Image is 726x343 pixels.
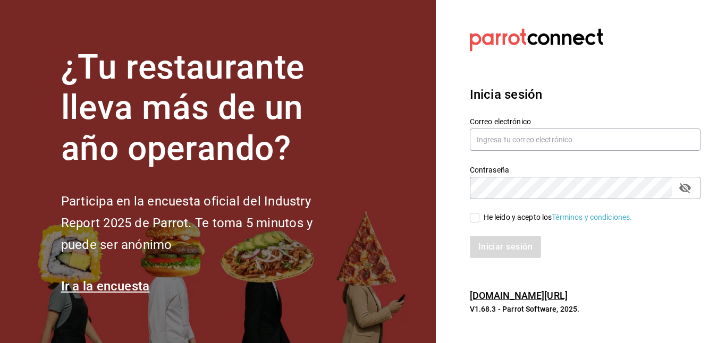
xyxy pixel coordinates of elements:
label: Correo electrónico [470,117,700,125]
h3: Inicia sesión [470,85,700,104]
h2: Participa en la encuesta oficial del Industry Report 2025 de Parrot. Te toma 5 minutos y puede se... [61,191,348,255]
p: V1.68.3 - Parrot Software, 2025. [470,304,700,314]
input: Ingresa tu correo electrónico [470,128,700,151]
button: passwordField [676,179,694,197]
a: Ir a la encuesta [61,279,150,294]
h1: ¿Tu restaurante lleva más de un año operando? [61,47,348,169]
a: Términos y condiciones. [552,213,632,221]
a: [DOMAIN_NAME][URL] [470,290,568,301]
div: He leído y acepto los [484,212,632,223]
label: Contraseña [470,166,700,173]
